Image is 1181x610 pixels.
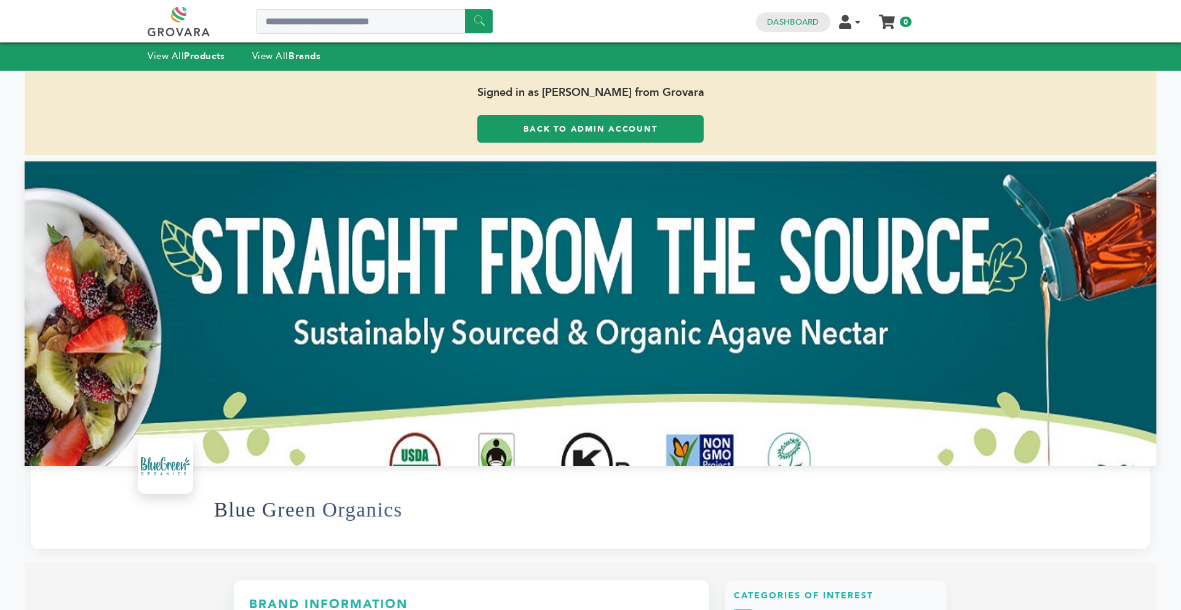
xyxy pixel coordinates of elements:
h1: Blue Green Organics [214,480,402,540]
a: Back to Admin Account [477,115,704,143]
strong: Brands [288,50,320,62]
a: My Cart [880,11,894,24]
strong: Products [184,50,225,62]
span: Signed in as [PERSON_NAME] from Grovara [25,71,1156,115]
input: Search a product or brand... [256,9,493,34]
span: 0 [900,17,912,27]
img: Blue Green Organics Logo [141,442,190,491]
a: View AllProducts [148,50,225,62]
a: Dashboard [767,17,819,28]
a: View AllBrands [252,50,321,62]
